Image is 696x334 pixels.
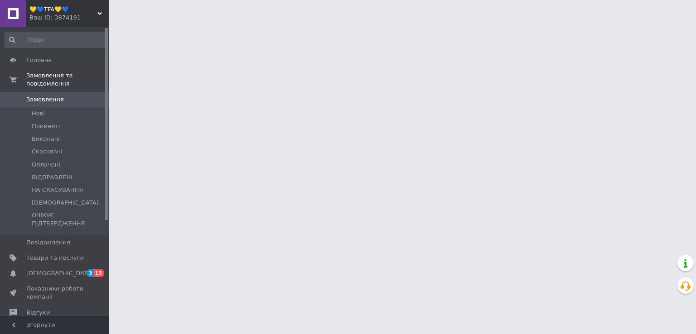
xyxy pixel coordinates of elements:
span: Товари та послуги [26,254,84,262]
span: [DEMOGRAPHIC_DATA] [26,269,93,277]
span: ВІДПРАВЛЕНІ [32,173,72,181]
div: Ваш ID: 3874191 [29,14,109,22]
span: Нові [32,110,45,118]
span: Оплачені [32,161,60,169]
span: Прийняті [32,122,60,130]
span: Виконані [32,135,60,143]
span: НА СКАСУВАННЯ [32,186,83,194]
span: Головна [26,56,52,64]
span: [DEMOGRAPHIC_DATA] [32,199,99,207]
span: 3 [87,269,94,277]
span: Показники роботи компанії [26,285,84,301]
span: Замовлення та повідомлення [26,72,109,88]
span: Замовлення [26,95,64,104]
span: 13 [94,269,104,277]
span: Відгуки [26,309,50,317]
span: Повідомлення [26,239,70,247]
span: ОЧІКУЄ ПІДТВЕРДЖЕННЯ [32,211,106,228]
span: 💛💙TFA💛💙 [29,5,97,14]
input: Пошук [5,32,107,48]
span: Скасовані [32,148,63,156]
